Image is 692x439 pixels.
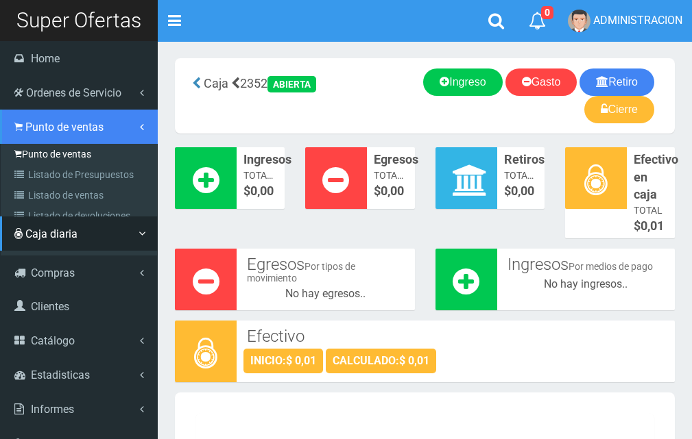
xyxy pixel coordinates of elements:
span: $ [634,217,668,235]
strong: $ 0,01 [399,354,429,367]
small: Por medios de pago [569,261,653,272]
h3: Egresos [247,255,405,283]
span: $ [243,182,278,200]
div: ABIERTA [267,76,316,92]
span: Super Ofertas [16,8,141,32]
font: 0,00 [250,184,274,198]
span: 0,01 [641,218,664,233]
a: Listado de devoluciones [4,205,157,226]
span: Home [31,52,60,65]
span: Caja [204,76,228,90]
span: $ [504,182,538,200]
span: Catálogo [31,334,75,347]
span: Total [634,203,668,217]
a: Ingreso [423,68,502,96]
span: Informes [31,403,74,416]
div: CALCULADO: [326,349,436,373]
span: Totales [504,168,538,182]
a: Listado de ventas [4,185,157,205]
font: 0,00 [381,184,404,198]
span: Totales [243,168,278,182]
a: Listado de Presupuestos [4,164,157,185]
span: Totales [374,168,408,182]
font: 0,00 [511,184,534,198]
span: Estadisticas [31,368,90,381]
span: Egresos [374,151,408,168]
div: INICIO: [243,349,323,373]
span: Caja diaria [25,227,77,240]
h3: Ingresos [508,255,665,273]
span: Ingresos [243,151,278,168]
span: Retiros [504,151,538,168]
a: Punto de ventas [4,144,157,164]
img: User Image [568,10,590,32]
span: ADMINISTRACION [593,14,682,27]
a: Cierre [584,96,654,123]
a: Gasto [505,68,577,96]
a: [PERSON_NAME] [4,251,157,271]
span: Punto de ventas [25,121,104,134]
small: Por tipos de movimiento [247,261,355,284]
div: No hay ingresos.. [504,277,669,292]
div: No hay egresos.. [243,286,408,302]
a: Retiro [580,68,654,96]
span: 0 [541,6,553,19]
span: Compras [31,266,75,279]
strong: $ 0,01 [286,354,316,367]
div: 2352 [185,68,345,97]
h3: Efectivo [247,327,665,345]
span: Clientes [31,300,69,313]
span: $ [374,182,408,200]
span: Ordenes de Servicio [26,86,121,99]
span: Efectivo en caja [634,151,668,203]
